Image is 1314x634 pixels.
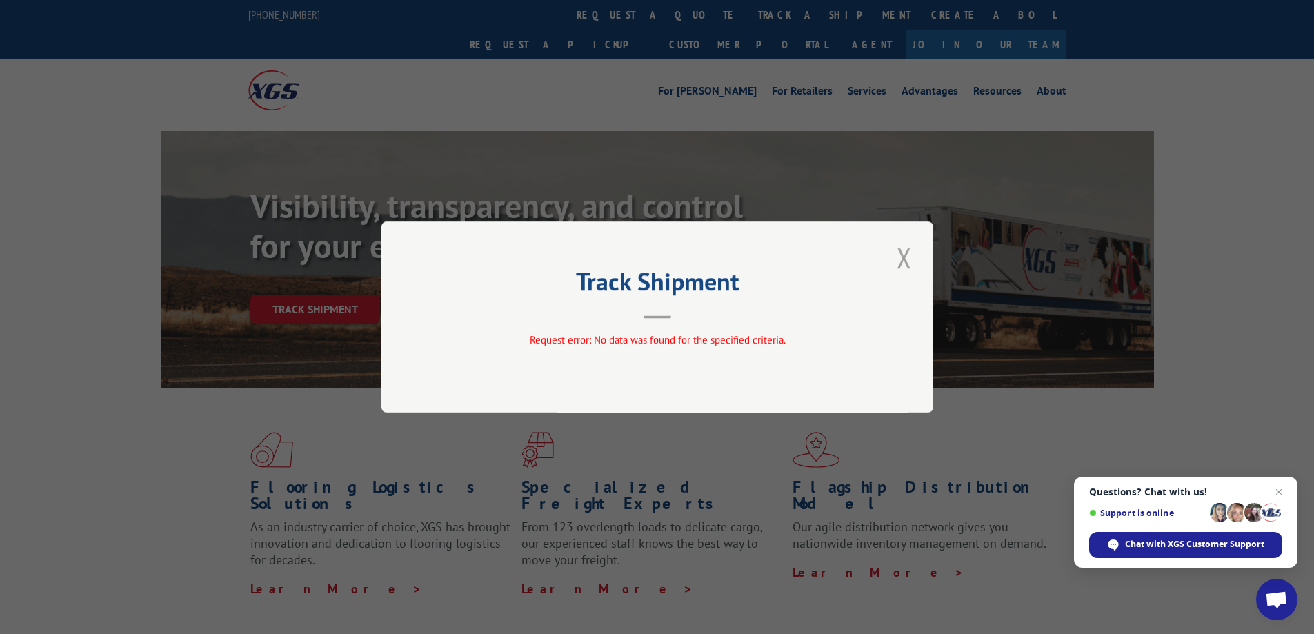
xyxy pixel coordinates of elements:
button: Close modal [893,239,916,277]
span: Chat with XGS Customer Support [1125,538,1264,551]
span: Support is online [1089,508,1205,518]
h2: Track Shipment [450,272,864,298]
span: Questions? Chat with us! [1089,486,1282,497]
a: Open chat [1256,579,1297,620]
span: Chat with XGS Customer Support [1089,532,1282,558]
span: Request error: No data was found for the specified criteria. [529,333,785,346]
